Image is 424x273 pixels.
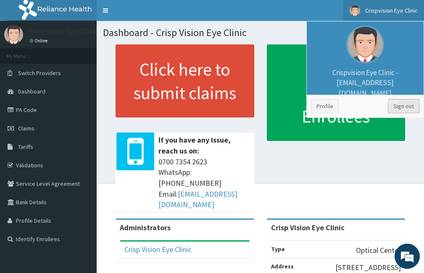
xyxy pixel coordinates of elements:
a: Profile [311,99,339,113]
h1: Dashboard - Crisp Vision Eye Clinic [103,27,418,38]
div: Chat with us now [44,47,141,58]
span: Claims [18,125,34,132]
img: User Image [4,25,23,44]
b: Type [271,245,285,253]
p: Crispvision Eye Clinic [29,27,97,35]
p: Crispvision Eye Clinic - [EMAIL_ADDRESS][DOMAIN_NAME] [311,68,419,105]
small: Member since [DATE] 9:30:41 AM [311,98,419,105]
a: Click here to submit claims [116,44,254,117]
a: How to Identify Enrollees [267,44,406,141]
span: Tariffs [18,143,33,151]
textarea: Type your message and hit 'Enter' [4,183,160,212]
b: If you have any issue, reach us on: [158,135,231,156]
b: Administrators [120,223,171,232]
a: [EMAIL_ADDRESS][DOMAIN_NAME] [158,189,237,210]
img: User Image [350,5,360,16]
a: Crisp Vision Eye Clinic [124,244,191,254]
span: We're online! [49,83,116,167]
a: Online [29,38,50,44]
p: [STREET_ADDRESS] [335,262,401,273]
a: Sign out [388,99,419,113]
span: 0700 7354 2623 WhatsApp: [PHONE_NUMBER] Email: [158,156,250,211]
strong: Crisp Vision Eye Clinic [271,223,345,232]
b: Address [271,263,294,270]
div: Minimize live chat window [138,4,158,24]
span: Dashboard [18,88,45,95]
img: User Image [346,26,384,63]
img: d_794563401_company_1708531726252_794563401 [16,42,34,63]
span: Crispvision Eye Clinic [365,7,418,14]
p: Optical Center [356,245,401,256]
span: Switch Providers [18,69,61,77]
